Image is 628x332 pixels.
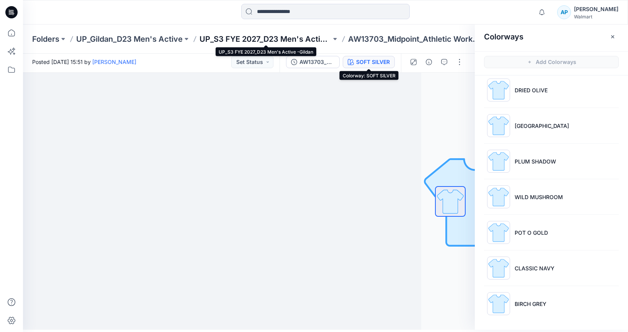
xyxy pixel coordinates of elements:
[32,34,59,44] a: Folders
[487,221,510,244] img: POT O GOLD
[515,86,548,94] p: DRIED OLIVE
[487,292,510,315] img: BIRCH GREY
[286,56,340,68] button: AW13703_Midpoint_Athletic Works_Fleece Jogger
[557,5,571,19] div: AP
[299,58,335,66] div: AW13703_Midpoint_Athletic Works_Fleece Jogger
[200,34,331,44] a: UP_S3 FYE 2027_D23 Men's Active -Gildan
[487,79,510,101] img: DRIED OLIVE
[343,56,395,68] button: SOFT SILVER
[515,264,554,272] p: CLASSIC NAVY
[356,58,390,66] div: SOFT SILVER
[574,14,618,20] div: Walmart
[421,148,528,255] img: No Outline
[487,257,510,280] img: CLASSIC NAVY
[487,114,510,137] img: GREEN HARBOR
[515,122,569,130] p: [GEOGRAPHIC_DATA]
[484,32,523,41] h2: Colorways
[515,300,546,308] p: BIRCH GREY
[515,229,548,237] p: POT O GOLD
[76,34,183,44] a: UP_Gildan_D23 Men's Active
[32,58,136,66] span: Posted [DATE] 15:51 by
[348,34,480,44] p: AW13703_Midpoint_Athletic Works_Fleece Jogger
[423,56,435,68] button: Details
[515,193,563,201] p: WILD MUSHROOM
[574,5,618,14] div: [PERSON_NAME]
[487,150,510,173] img: PLUM SHADOW
[436,187,465,216] img: All colorways
[515,157,556,165] p: PLUM SHADOW
[487,185,510,208] img: WILD MUSHROOM
[92,59,136,65] a: [PERSON_NAME]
